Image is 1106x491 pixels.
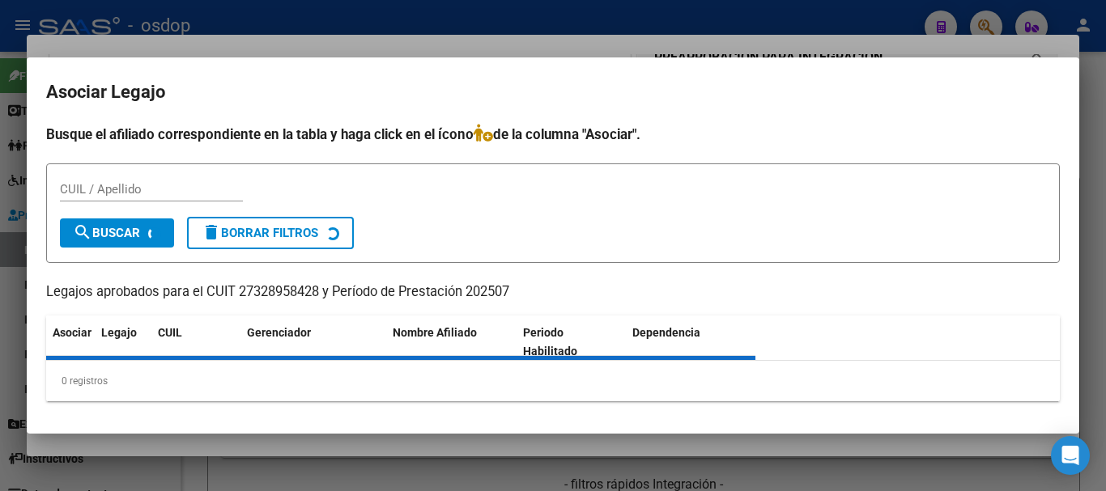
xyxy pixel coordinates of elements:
[202,226,318,240] span: Borrar Filtros
[73,222,92,242] mat-icon: search
[73,226,140,240] span: Buscar
[517,315,626,369] datatable-header-cell: Periodo Habilitado
[187,217,354,249] button: Borrar Filtros
[101,326,137,339] span: Legajo
[95,315,151,369] datatable-header-cell: Legajo
[151,315,240,369] datatable-header-cell: CUIL
[158,326,182,339] span: CUIL
[60,218,174,248] button: Buscar
[46,282,1060,303] p: Legajos aprobados para el CUIT 27328958428 y Período de Prestación 202507
[46,361,1060,401] div: 0 registros
[53,326,91,339] span: Asociar
[523,326,577,358] span: Periodo Habilitado
[626,315,756,369] datatable-header-cell: Dependencia
[202,222,221,242] mat-icon: delete
[393,326,477,339] span: Nombre Afiliado
[46,315,95,369] datatable-header-cell: Asociar
[240,315,386,369] datatable-header-cell: Gerenciador
[386,315,517,369] datatable-header-cell: Nombre Afiliado
[46,77,1060,108] h2: Asociar Legajo
[46,124,1060,145] h4: Busque el afiliado correspondiente en la tabla y haga click en el ícono de la columna "Asociar".
[632,326,700,339] span: Dependencia
[1051,436,1090,475] div: Open Intercom Messenger
[247,326,311,339] span: Gerenciador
